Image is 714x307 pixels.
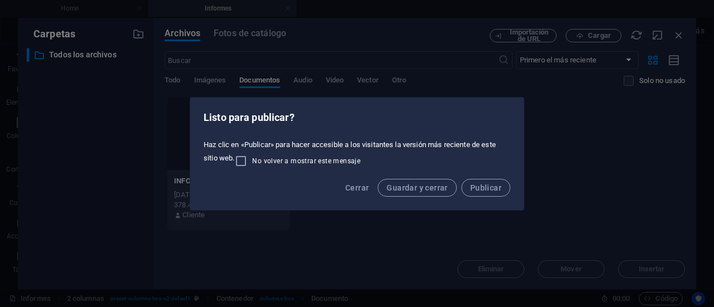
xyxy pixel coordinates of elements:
[190,135,524,172] div: Haz clic en «Publicar» para hacer accesible a los visitantes la versión más reciente de este siti...
[341,179,373,197] button: Cerrar
[345,183,369,192] span: Cerrar
[378,179,456,197] button: Guardar y cerrar
[470,183,501,192] span: Publicar
[252,157,360,165] span: No volver a mostrar este mensaje
[204,111,510,124] h2: Listo para publicar?
[461,179,510,197] button: Publicar
[387,183,447,192] span: Guardar y cerrar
